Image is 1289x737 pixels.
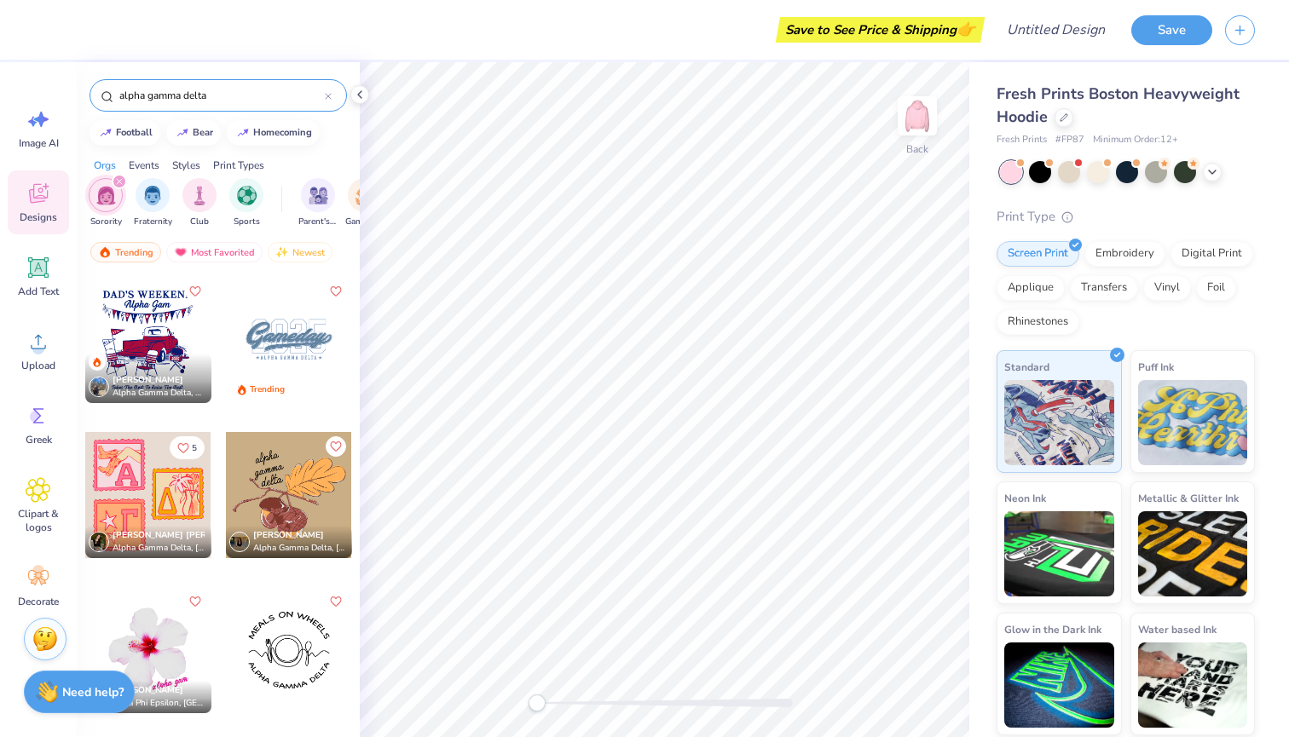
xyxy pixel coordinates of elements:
[176,128,189,138] img: trend_line.gif
[89,178,123,228] button: filter button
[780,17,980,43] div: Save to See Price & Shipping
[1004,380,1114,465] img: Standard
[113,542,205,555] span: Alpha Gamma Delta, [GEOGRAPHIC_DATA][US_STATE]
[1138,642,1248,728] img: Water based Ink
[227,120,320,146] button: homecoming
[236,128,250,138] img: trend_line.gif
[90,216,122,228] span: Sorority
[170,436,205,459] button: Like
[298,178,338,228] div: filter for Parent's Weekend
[1004,642,1114,728] img: Glow in the Dark Ink
[997,241,1079,267] div: Screen Print
[89,178,123,228] div: filter for Sorority
[62,684,124,700] strong: Need help?
[234,216,260,228] span: Sports
[957,19,975,39] span: 👉
[96,186,116,205] img: Sorority Image
[268,242,332,262] div: Newest
[174,246,188,258] img: most_fav.gif
[355,186,375,205] img: Game Day Image
[1093,133,1178,147] span: Minimum Order: 12 +
[1143,275,1191,301] div: Vinyl
[134,178,172,228] div: filter for Fraternity
[309,186,328,205] img: Parent's Weekend Image
[229,178,263,228] button: filter button
[21,359,55,372] span: Upload
[134,178,172,228] button: filter button
[1055,133,1084,147] span: # FP87
[298,216,338,228] span: Parent's Weekend
[113,529,257,541] span: [PERSON_NAME] [PERSON_NAME]
[166,242,263,262] div: Most Favorited
[326,591,346,612] button: Like
[275,246,289,258] img: newest.gif
[997,83,1240,127] span: Fresh Prints Boston Heavyweight Hoodie
[98,246,112,258] img: trending.gif
[1138,620,1217,638] span: Water based Ink
[253,128,312,137] div: homecoming
[237,186,257,205] img: Sports Image
[113,387,205,400] span: Alpha Gamma Delta, The [US_STATE][GEOGRAPHIC_DATA]
[213,158,264,173] div: Print Types
[185,281,205,302] button: Like
[143,186,162,205] img: Fraternity Image
[190,186,209,205] img: Club Image
[326,281,346,302] button: Like
[166,120,221,146] button: bear
[20,210,57,224] span: Designs
[253,529,324,541] span: [PERSON_NAME]
[997,309,1079,335] div: Rhinestones
[993,13,1118,47] input: Untitled Design
[134,216,172,228] span: Fraternity
[10,507,66,534] span: Clipart & logos
[26,433,52,446] span: Greek
[94,158,116,173] div: Orgs
[1004,620,1101,638] span: Glow in the Dark Ink
[182,178,217,228] div: filter for Club
[229,178,263,228] div: filter for Sports
[1138,511,1248,596] img: Metallic & Glitter Ink
[1138,489,1239,507] span: Metallic & Glitter Ink
[19,136,59,150] span: Image AI
[253,542,345,555] span: Alpha Gamma Delta, [GEOGRAPHIC_DATA][US_STATE], [GEOGRAPHIC_DATA]
[997,207,1255,227] div: Print Type
[129,158,159,173] div: Events
[118,87,325,104] input: Try "Alpha"
[1131,15,1212,45] button: Save
[1084,241,1165,267] div: Embroidery
[113,697,205,710] span: Delta Phi Epsilon, [GEOGRAPHIC_DATA][US_STATE] at [GEOGRAPHIC_DATA]
[18,285,59,298] span: Add Text
[1004,489,1046,507] span: Neon Ink
[345,216,384,228] span: Game Day
[192,444,197,452] span: 5
[193,128,213,137] div: bear
[1004,511,1114,596] img: Neon Ink
[298,178,338,228] button: filter button
[997,275,1065,301] div: Applique
[906,141,928,157] div: Back
[250,383,285,396] div: Trending
[90,242,161,262] div: Trending
[113,374,183,386] span: [PERSON_NAME]
[116,128,153,137] div: football
[172,158,200,173] div: Styles
[182,178,217,228] button: filter button
[90,120,160,146] button: football
[99,128,113,138] img: trend_line.gif
[1138,380,1248,465] img: Puff Ink
[900,99,934,133] img: Back
[1171,241,1253,267] div: Digital Print
[1196,275,1236,301] div: Foil
[190,216,209,228] span: Club
[185,591,205,612] button: Like
[529,694,546,711] div: Accessibility label
[1004,358,1049,376] span: Standard
[326,436,346,457] button: Like
[1138,358,1174,376] span: Puff Ink
[345,178,384,228] div: filter for Game Day
[113,684,183,696] span: [PERSON_NAME]
[18,595,59,608] span: Decorate
[1070,275,1138,301] div: Transfers
[997,133,1047,147] span: Fresh Prints
[345,178,384,228] button: filter button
